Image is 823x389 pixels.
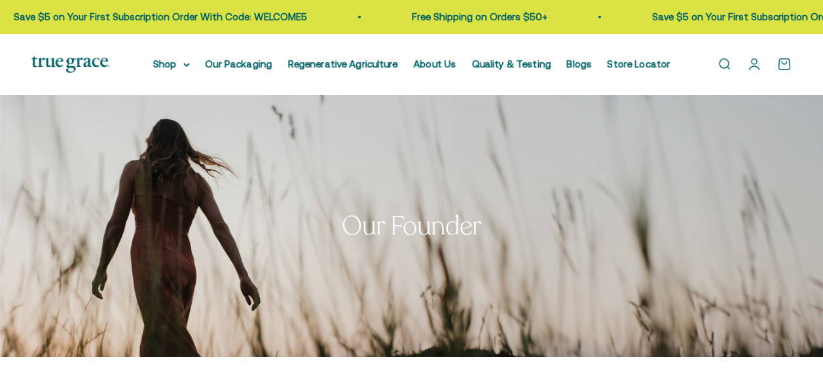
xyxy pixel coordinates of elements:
summary: Shop [153,56,190,72]
a: Blogs [567,58,592,69]
a: About Us [414,58,456,69]
a: Regenerative Agriculture [288,58,398,69]
a: Store Locator [608,58,670,69]
a: Quality & Testing [472,58,551,69]
a: Free Shipping on Orders $50+ [411,11,546,22]
a: Our Packaging [206,58,272,69]
split-lines: Our Founder [342,208,481,244]
p: Save $5 on Your First Subscription Order With Code: WELCOME5 [12,9,306,25]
